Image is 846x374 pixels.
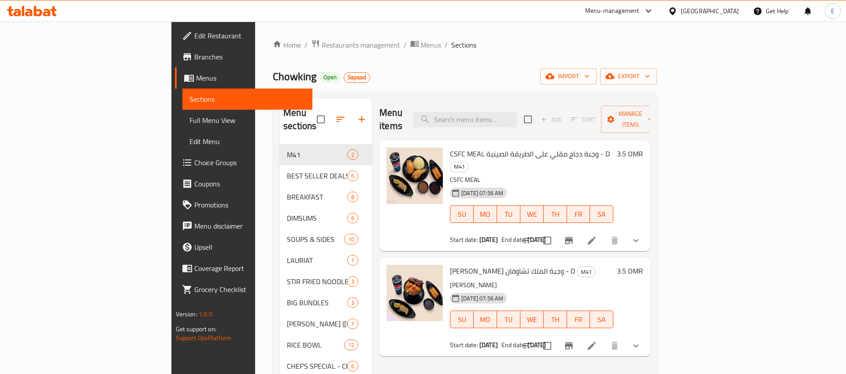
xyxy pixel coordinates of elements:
a: Edit menu item [586,235,597,246]
span: Sections [189,94,306,104]
div: M41 [450,162,469,172]
div: SOUPS & SIDES10 [280,229,372,250]
button: MO [474,311,497,328]
span: Add item [537,113,565,126]
div: DIMSUMS [287,213,347,223]
span: Coupons [194,178,306,189]
div: Open [320,72,340,83]
button: Manage items [601,106,660,133]
span: TH [547,208,564,221]
li: / [404,40,407,50]
nav: breadcrumb [273,39,657,51]
div: RICE BOWL12 [280,334,372,355]
span: 3 [348,299,358,307]
div: BIG BUNDLES3 [280,292,372,313]
span: TU [501,208,517,221]
div: items [347,213,358,223]
div: items [347,276,358,287]
span: [DATE] 07:56 AM [458,294,507,303]
button: sort-choices [517,335,538,356]
div: items [347,361,358,371]
button: TU [497,205,520,223]
span: 6 [348,214,358,222]
span: M41 [287,149,347,160]
button: SU [450,311,474,328]
span: M41 [450,162,468,172]
a: Edit Menu [182,131,313,152]
span: Edit Restaurant [194,30,306,41]
span: MO [477,208,493,221]
input: search [413,112,517,127]
a: Branches [175,46,313,67]
button: Branch-specific-item [558,230,579,251]
span: BEST SELLER DEALS [287,170,347,181]
span: Open [320,74,340,81]
button: delete [604,335,625,356]
button: import [540,68,597,85]
button: sort-choices [517,230,538,251]
div: BREAKFAST8 [280,186,372,207]
b: [DATE] [479,339,498,351]
a: Support.OpsPlatform [176,332,232,344]
div: Menu-management [585,6,639,16]
p: CSFC MEAL [450,174,613,185]
button: WE [520,311,544,328]
div: [GEOGRAPHIC_DATA] [681,6,739,16]
span: import [547,71,590,82]
span: Get support on: [176,323,216,335]
span: Grocery Checklist [194,284,306,295]
a: Promotions [175,194,313,215]
span: SU [454,313,470,326]
span: Start date: [450,234,478,245]
span: Menu disclaimer [194,221,306,231]
span: Select to update [538,231,557,250]
button: FR [567,311,590,328]
div: items [344,234,358,244]
span: 7 [348,256,358,265]
span: CSFC MEAL وجبة دجاج مقلي على الطريقة الصينية - D [450,147,610,160]
a: Coverage Report [175,258,313,279]
button: SA [590,205,613,223]
span: Branches [194,52,306,62]
div: STIR FRIED NOODLES3 [280,271,372,292]
span: TU [501,313,517,326]
span: 6 [348,362,358,370]
p: [PERSON_NAME] [450,280,613,291]
span: Edit Menu [189,136,306,147]
span: LAURIAT [287,255,347,266]
h6: 3.5 OMR [617,148,643,160]
div: CHEF'S SPECIAL - CHICKEN [287,361,347,371]
span: End date: [501,339,526,351]
div: RICE BOWL [287,340,344,350]
span: Menus [196,73,306,83]
div: items [347,192,358,202]
button: show more [625,230,646,251]
span: Select all sections [312,110,330,129]
a: Edit Restaurant [175,25,313,46]
span: SU [454,208,470,221]
div: DIMSUMS6 [280,207,372,229]
span: Sapaad [344,74,370,81]
a: Upsell [175,237,313,258]
svg: Show Choices [631,341,641,351]
span: Start date: [450,339,478,351]
div: items [347,255,358,266]
h6: 3.5 OMR [617,265,643,277]
a: Edit menu item [586,341,597,351]
span: Coverage Report [194,263,306,274]
a: Full Menu View [182,110,313,131]
span: WE [524,208,540,221]
div: LAURIAT7 [280,250,372,271]
span: STIR FRIED NOODLES [287,276,347,287]
h2: Menu items [379,106,402,133]
span: Choice Groups [194,157,306,168]
span: Restaurants management [322,40,400,50]
span: Full Menu View [189,115,306,126]
button: export [600,68,657,85]
div: items [347,318,358,329]
span: 10 [345,235,358,244]
span: TH [547,313,564,326]
div: items [347,149,358,160]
